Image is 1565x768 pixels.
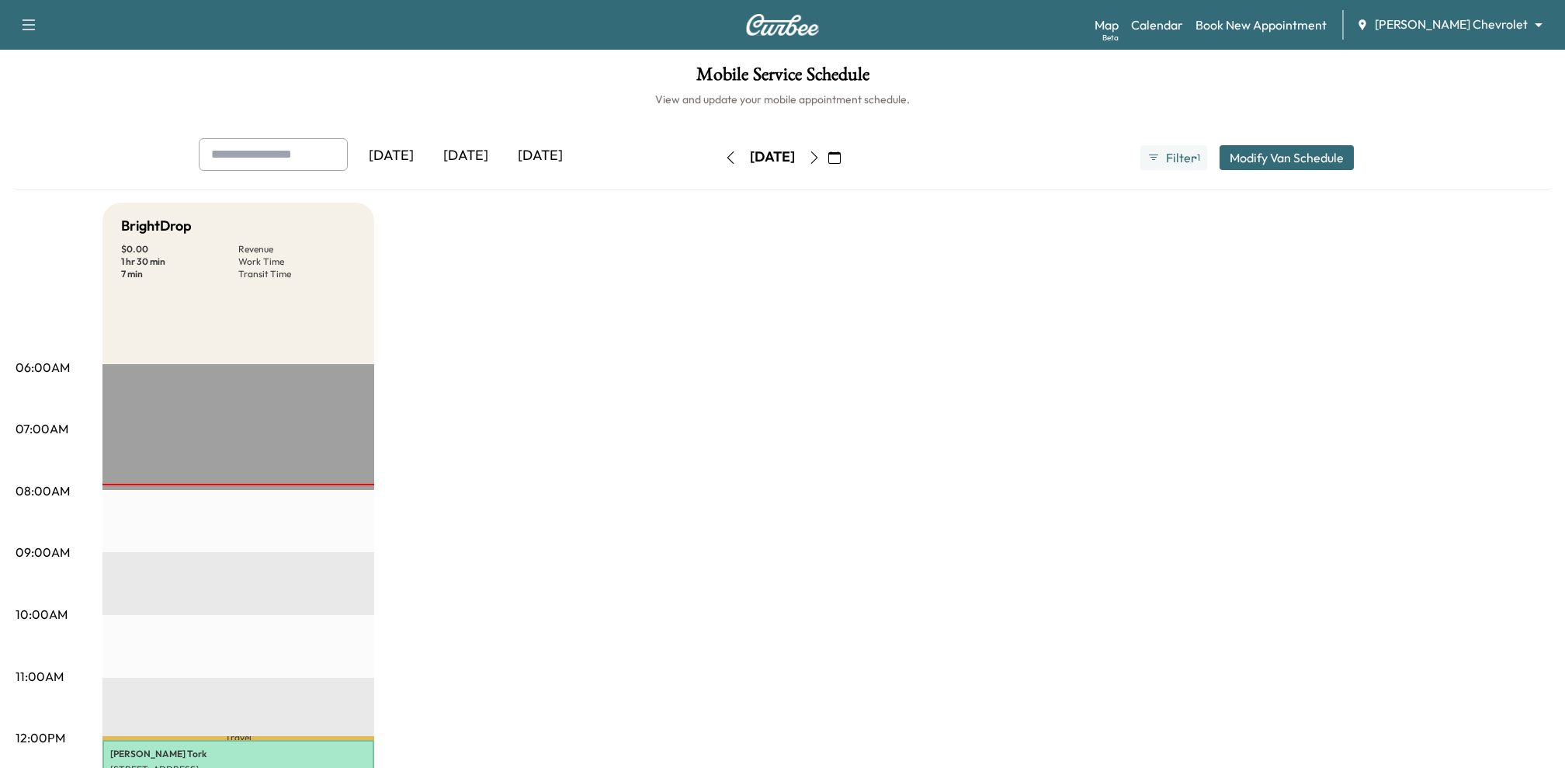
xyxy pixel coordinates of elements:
[745,14,820,36] img: Curbee Logo
[1166,148,1194,167] span: Filter
[1095,16,1119,34] a: MapBeta
[16,728,65,747] p: 12:00PM
[16,543,70,561] p: 09:00AM
[1197,151,1200,164] span: 1
[238,255,356,268] p: Work Time
[1194,154,1197,162] span: ●
[503,138,578,174] div: [DATE]
[1375,16,1528,33] span: [PERSON_NAME] Chevrolet
[16,358,70,377] p: 06:00AM
[16,667,64,686] p: 11:00AM
[16,65,1549,92] h1: Mobile Service Schedule
[1102,32,1119,43] div: Beta
[429,138,503,174] div: [DATE]
[1220,145,1354,170] button: Modify Van Schedule
[1131,16,1183,34] a: Calendar
[238,268,356,280] p: Transit Time
[1140,145,1207,170] button: Filter●1
[16,419,68,438] p: 07:00AM
[750,148,795,167] div: [DATE]
[354,138,429,174] div: [DATE]
[121,243,238,255] p: $ 0.00
[16,92,1549,107] h6: View and update your mobile appointment schedule.
[16,605,68,624] p: 10:00AM
[121,268,238,280] p: 7 min
[1195,16,1327,34] a: Book New Appointment
[102,736,374,740] p: Travel
[16,481,70,500] p: 08:00AM
[110,748,366,760] p: [PERSON_NAME] Tork
[121,215,192,237] h5: BrightDrop
[238,243,356,255] p: Revenue
[121,255,238,268] p: 1 hr 30 min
